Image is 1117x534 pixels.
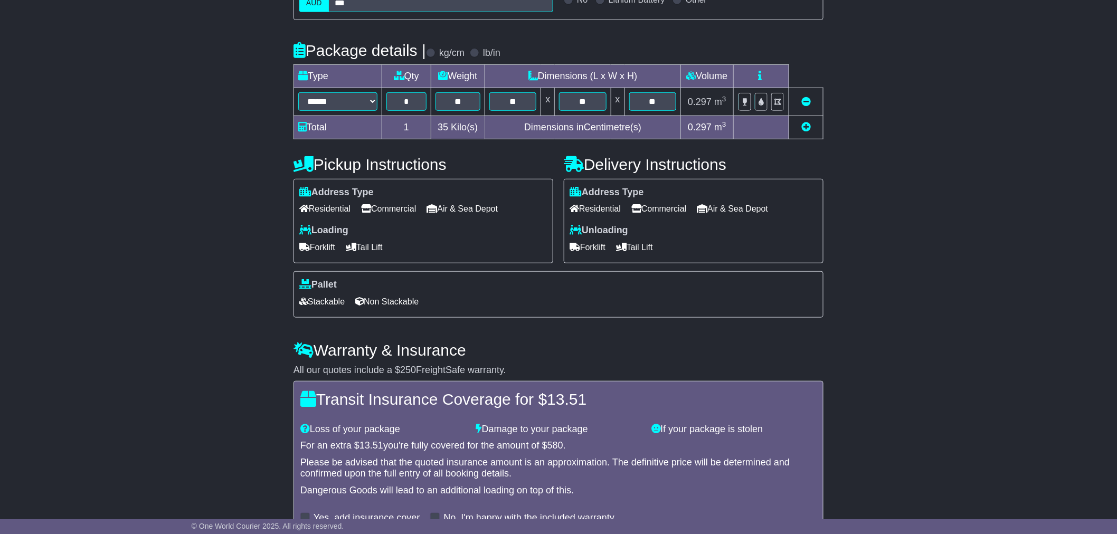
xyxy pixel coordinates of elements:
span: 13.51 [547,390,586,408]
div: If your package is stolen [646,424,822,435]
label: Loading [299,225,348,236]
label: Pallet [299,279,337,291]
span: Tail Lift [616,239,653,255]
sup: 3 [722,95,726,103]
div: Damage to your package [471,424,647,435]
div: All our quotes include a $ FreightSafe warranty. [294,365,823,376]
label: kg/cm [439,47,465,59]
span: Residential [570,201,621,217]
span: Forklift [570,239,605,255]
td: Dimensions in Centimetre(s) [485,116,681,139]
td: Total [294,116,382,139]
sup: 3 [722,120,726,128]
td: Dimensions (L x W x H) [485,65,681,88]
span: Forklift [299,239,335,255]
label: No, I'm happy with the included warranty [443,512,614,524]
h4: Delivery Instructions [564,156,823,173]
td: x [541,88,555,116]
td: Qty [382,65,431,88]
label: Address Type [570,187,644,198]
h4: Package details | [294,42,426,59]
label: Unloading [570,225,628,236]
span: 13.51 [359,440,383,451]
span: 35 [438,122,448,132]
label: Yes, add insurance cover [314,512,420,524]
span: 0.297 [688,97,712,107]
h4: Warranty & Insurance [294,341,823,359]
td: x [611,88,624,116]
td: Type [294,65,382,88]
td: Kilo(s) [431,116,485,139]
span: 580 [547,440,563,451]
span: © One World Courier 2025. All rights reserved. [192,522,344,530]
span: 250 [400,365,416,375]
span: Residential [299,201,351,217]
td: Volume [680,65,733,88]
label: Address Type [299,187,374,198]
span: Stackable [299,293,345,310]
span: Non Stackable [355,293,419,310]
td: Weight [431,65,485,88]
span: 0.297 [688,122,712,132]
h4: Transit Insurance Coverage for $ [300,390,817,408]
a: Add new item [801,122,811,132]
td: 1 [382,116,431,139]
span: Air & Sea Depot [427,201,498,217]
span: Tail Lift [346,239,383,255]
h4: Pickup Instructions [294,156,553,173]
div: Loss of your package [295,424,471,435]
div: For an extra $ you're fully covered for the amount of $ . [300,440,817,452]
span: Commercial [631,201,686,217]
div: Please be advised that the quoted insurance amount is an approximation. The definitive price will... [300,457,817,480]
span: Commercial [361,201,416,217]
div: Dangerous Goods will lead to an additional loading on top of this. [300,485,817,497]
a: Remove this item [801,97,811,107]
span: m [714,97,726,107]
span: Air & Sea Depot [697,201,769,217]
label: lb/in [483,47,500,59]
span: m [714,122,726,132]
